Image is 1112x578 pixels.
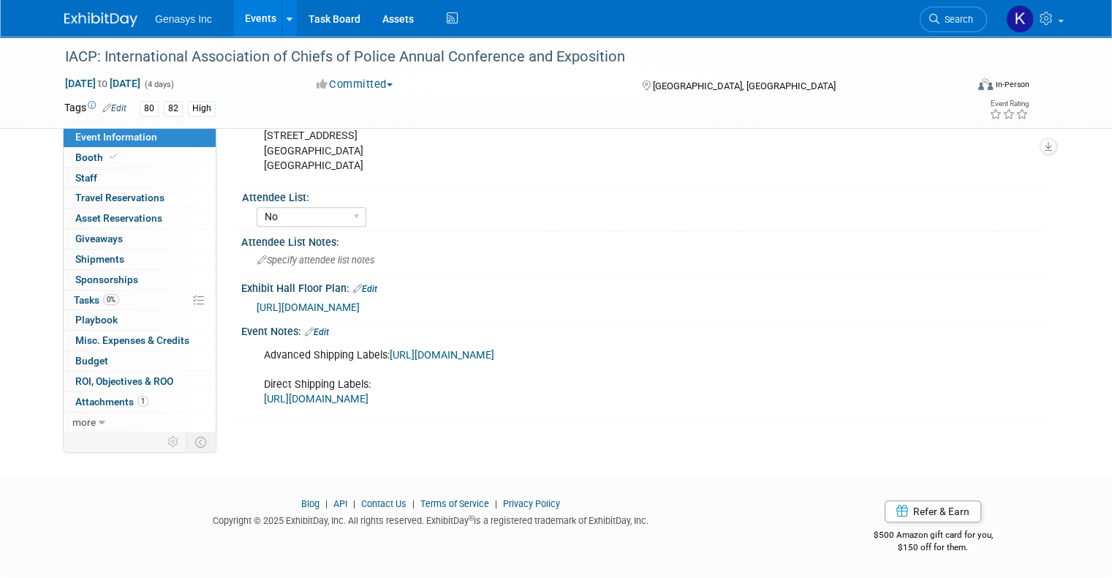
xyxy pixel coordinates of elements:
[887,76,1029,98] div: Event Format
[989,100,1029,108] div: Event Rating
[75,314,118,326] span: Playbook
[64,229,216,249] a: Giveaways
[361,498,406,509] a: Contact Us
[64,511,796,528] div: Copyright © 2025 ExhibitDay, Inc. All rights reserved. ExhibitDay is a registered trademark of Ex...
[885,500,981,522] a: Refer & Earn
[264,393,368,405] a: [URL][DOMAIN_NAME]
[257,301,360,313] a: [URL][DOMAIN_NAME]
[161,432,186,451] td: Personalize Event Tab Strip
[64,127,216,147] a: Event Information
[322,498,331,509] span: |
[60,44,948,70] div: IACP: International Association of Chiefs of Police Annual Conference and Exposition
[64,249,216,269] a: Shipments
[64,270,216,290] a: Sponsorships
[75,192,164,203] span: Travel Reservations
[96,78,110,89] span: to
[143,80,174,89] span: (4 days)
[75,274,138,285] span: Sponsorships
[305,327,329,337] a: Edit
[64,148,216,168] a: Booth
[75,172,97,184] span: Staff
[75,131,157,143] span: Event Information
[920,7,987,32] a: Search
[75,212,162,224] span: Asset Reservations
[469,514,474,522] sup: ®
[333,498,347,509] a: API
[164,101,183,116] div: 82
[995,79,1029,90] div: In-Person
[64,372,216,391] a: ROI, Objectives & ROO
[420,498,489,509] a: Terms of Service
[188,101,216,116] div: High
[75,355,108,367] span: Budget
[241,320,1048,339] div: Event Notes:
[241,231,1048,249] div: Attendee List Notes:
[64,413,216,432] a: more
[75,334,189,346] span: Misc. Expenses & Credits
[75,375,173,387] span: ROI, Objectives & ROO
[64,351,216,371] a: Budget
[75,253,124,265] span: Shipments
[64,12,137,27] img: ExhibitDay
[64,290,216,310] a: Tasks0%
[74,294,119,306] span: Tasks
[186,432,216,451] td: Toggle Event Tabs
[301,498,319,509] a: Blog
[1006,5,1034,33] img: Kate Lawson
[818,541,1048,554] div: $150 off for them.
[72,416,96,428] span: more
[254,341,891,414] div: Advanced Shipping Labels: Direct Shipping Labels:
[64,392,216,412] a: Attachments1
[64,188,216,208] a: Travel Reservations
[140,101,159,116] div: 80
[64,77,141,90] span: [DATE] [DATE]
[75,233,123,244] span: Giveaways
[353,284,377,294] a: Edit
[64,310,216,330] a: Playbook
[64,331,216,350] a: Misc. Expenses & Credits
[103,294,119,305] span: 0%
[390,349,494,361] a: [URL][DOMAIN_NAME]
[241,277,1048,296] div: Exhibit Hall Floor Plan:
[102,103,126,113] a: Edit
[155,13,212,25] span: Genasys Inc
[503,498,560,509] a: Privacy Policy
[242,187,1041,205] div: Attendee List:
[110,153,117,161] i: Booth reservation complete
[818,519,1048,553] div: $500 Amazon gift card for you,
[64,209,216,228] a: Asset Reservations
[939,14,973,25] span: Search
[257,255,374,266] span: Specify attendee list notes
[349,498,359,509] span: |
[137,396,148,407] span: 1
[491,498,501,509] span: |
[311,77,398,92] button: Committed
[64,100,126,117] td: Tags
[75,151,120,163] span: Booth
[409,498,418,509] span: |
[64,168,216,188] a: Staff
[75,396,148,408] span: Attachments
[978,78,993,90] img: Format-Inperson.png
[653,80,836,91] span: [GEOGRAPHIC_DATA], [GEOGRAPHIC_DATA]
